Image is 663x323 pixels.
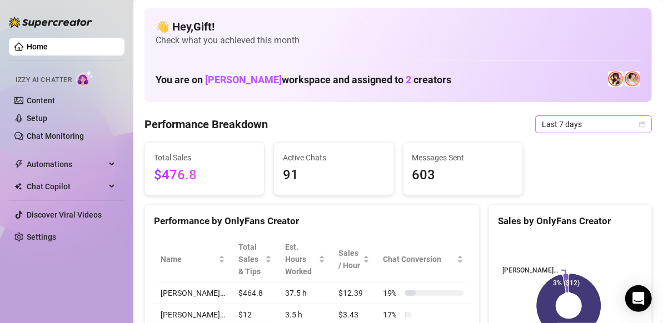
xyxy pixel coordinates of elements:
span: 603 [412,165,514,186]
span: Chat Copilot [27,178,106,195]
span: Automations [27,155,106,173]
div: Sales by OnlyFans Creator [498,214,642,229]
span: [PERSON_NAME] [205,74,282,85]
a: Home [27,42,48,51]
td: $464.8 [232,282,278,304]
div: Open Intercom Messenger [625,285,652,312]
th: Name [154,236,232,282]
span: Messages Sent [412,152,514,164]
span: $476.8 [154,165,255,186]
img: Chat Copilot [14,183,22,190]
span: 19 % [383,287,401,299]
span: Active Chats [283,152,384,164]
span: Last 7 days [542,116,645,133]
span: 17 % [383,309,401,321]
img: Holly [608,71,624,87]
span: Izzy AI Chatter [16,75,72,85]
span: Chat Conversion [383,253,455,265]
a: Setup [27,114,47,123]
a: Settings [27,233,56,241]
span: 2 [406,74,411,85]
span: 91 [283,165,384,186]
span: Sales / Hour [338,247,361,271]
img: AI Chatter [76,70,93,87]
td: 37.5 h [278,282,331,304]
span: thunderbolt [14,160,23,169]
h4: Performance Breakdown [144,117,268,132]
th: Total Sales & Tips [232,236,278,282]
th: Sales / Hour [332,236,377,282]
div: Performance by OnlyFans Creator [154,214,470,229]
span: Check what you achieved this month [156,34,641,47]
td: [PERSON_NAME]… [154,282,232,304]
span: calendar [639,121,646,128]
div: Est. Hours Worked [285,241,316,277]
span: Total Sales [154,152,255,164]
text: [PERSON_NAME]… [503,266,559,274]
h4: 👋 Hey, Gift ! [156,19,641,34]
span: Total Sales & Tips [238,241,263,277]
th: Chat Conversion [376,236,470,282]
td: $12.39 [332,282,377,304]
a: Chat Monitoring [27,132,84,140]
span: Name [161,253,216,265]
a: Content [27,96,55,105]
h1: You are on workspace and assigned to creators [156,74,451,86]
img: 𝖍𝖔𝖑𝖑𝖞 [625,71,640,87]
img: logo-BBDzfeDw.svg [9,17,92,28]
a: Discover Viral Videos [27,210,102,219]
